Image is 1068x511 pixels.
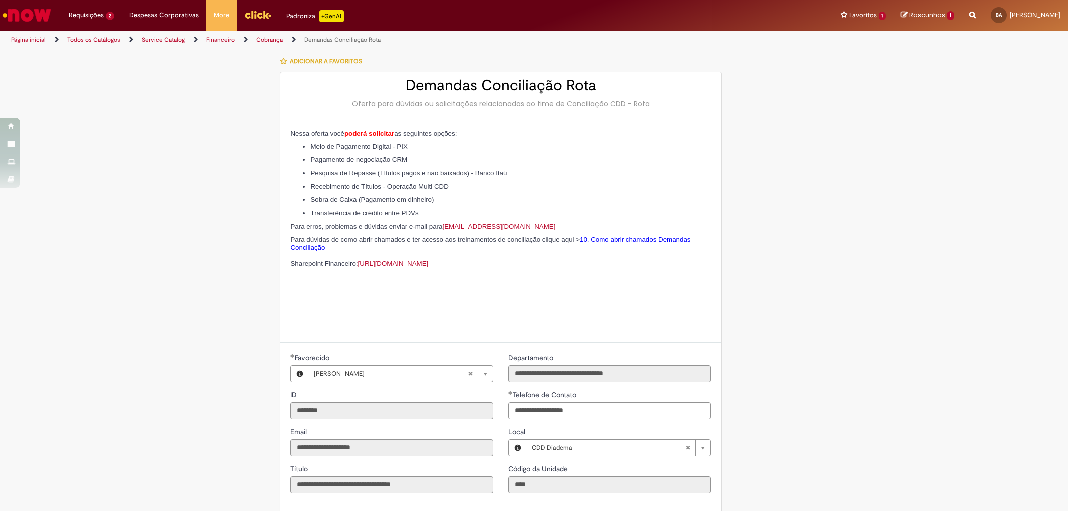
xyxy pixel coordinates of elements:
span: Despesas Corporativas [129,10,199,20]
p: +GenAi [319,10,344,22]
button: Local, Visualizar este registro CDD Diadema [509,440,527,456]
div: Oferta para dúvidas ou solicitações relacionadas ao time de Conciliação CDD - Rota [290,99,711,109]
button: Adicionar a Favoritos [280,51,368,72]
label: Somente leitura - Título [290,464,310,474]
span: poderá solicitar [344,130,394,137]
input: Email [290,439,493,456]
span: 1 [879,12,886,20]
span: 1 [947,11,954,20]
span: More [214,10,229,20]
span: Adicionar a Favoritos [290,57,362,65]
img: click_logo_yellow_360x200.png [244,7,271,22]
span: Recebimento de Títulos - Operação Multi CDD [310,183,448,190]
a: Cobrança [256,36,283,44]
span: Sobra de Caixa (Pagamento em dinheiro) [310,196,434,203]
span: Somente leitura - ID [290,390,299,399]
ul: Trilhas de página [8,31,704,49]
a: Financeiro [206,36,235,44]
span: Somente leitura - Título [290,464,310,473]
a: Todos os Catálogos [67,36,120,44]
span: Rascunhos [909,10,945,20]
span: Obrigatório Preenchido [290,354,295,358]
label: Somente leitura - Departamento [508,353,555,363]
a: 10. Como abrir chamados Demandas Conciliação [290,236,690,251]
span: 2 [106,12,114,20]
input: Título [290,476,493,493]
input: ID [290,402,493,419]
span: BA [996,12,1002,18]
span: Local [508,427,527,436]
span: [PERSON_NAME] [1010,11,1060,19]
span: Para dúvidas de como abrir chamados e ter acesso aos treinamentos de conciliação clique aqui > Sh... [290,236,690,267]
h2: Demandas Conciliação Rota [290,77,711,94]
a: [EMAIL_ADDRESS][DOMAIN_NAME] [442,223,555,230]
span: Meio de Pagamento Digital - PIX [310,143,407,150]
input: Departamento [508,365,711,382]
span: Somente leitura - Código da Unidade [508,464,570,473]
span: Pagamento de negociação CRM [310,156,407,163]
span: Telefone de Contato [513,390,578,399]
label: Somente leitura - Email [290,427,309,437]
span: Somente leitura - Email [290,427,309,436]
abbr: Limpar campo Favorecido [463,366,478,382]
input: Telefone de Contato [508,402,711,419]
span: Requisições [69,10,104,20]
span: Favoritos [849,10,877,20]
a: [URL][DOMAIN_NAME] [358,260,429,267]
a: Service Catalog [142,36,185,44]
label: Somente leitura - ID [290,390,299,400]
img: ServiceNow [1,5,53,25]
span: Somente leitura - Departamento [508,353,555,362]
span: Obrigatório Preenchido [508,391,513,395]
a: [PERSON_NAME]Limpar campo Favorecido [309,366,493,382]
span: as seguintes opções: [394,130,457,137]
a: Demandas Conciliação Rota [304,36,381,44]
button: Favorecido, Visualizar este registro Brenda Komeso Alves [291,366,309,382]
span: Transferência de crédito entre PDVs [310,209,418,217]
label: Somente leitura - Código da Unidade [508,464,570,474]
span: Nessa oferta você [290,130,344,137]
input: Código da Unidade [508,476,711,493]
span: Para erros, problemas e dúvidas enviar e-mail para [290,223,555,230]
span: Pesquisa de Repasse (Títulos pagos e não baixados) - Banco Itaú [310,169,507,177]
span: [PERSON_NAME] [314,366,468,382]
span: Necessários - Favorecido [295,353,331,362]
a: Página inicial [11,36,46,44]
a: Rascunhos [901,11,954,20]
div: Padroniza [286,10,344,22]
a: CDD DiademaLimpar campo Local [527,440,710,456]
span: CDD Diadema [532,440,685,456]
abbr: Limpar campo Local [680,440,695,456]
